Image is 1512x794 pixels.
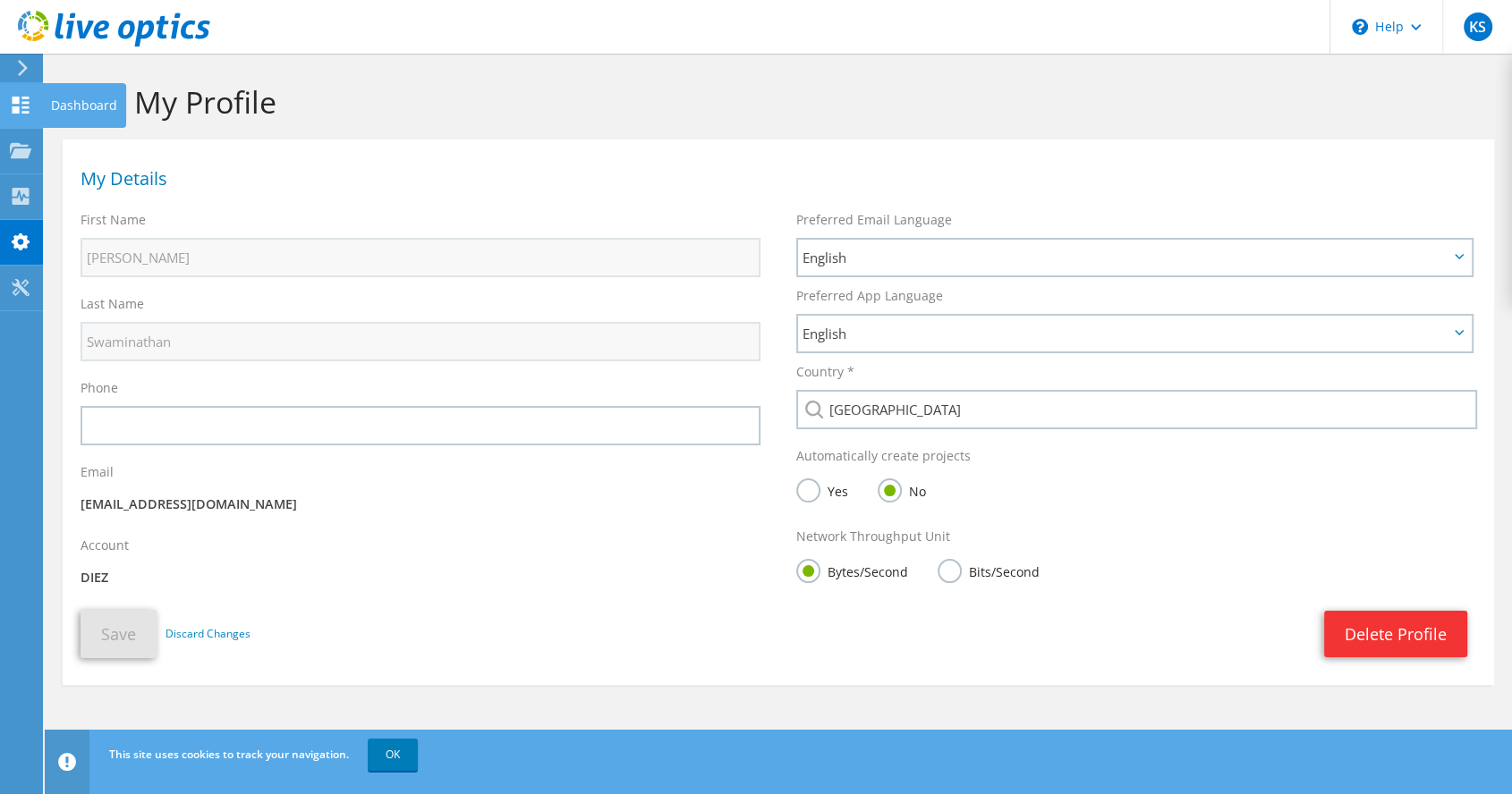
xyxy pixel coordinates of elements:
label: Phone [81,379,118,397]
label: Automatically create projects [796,447,971,465]
label: No [878,478,926,501]
span: KS [1464,13,1492,41]
label: Preferred Email Language [796,211,952,229]
label: First Name [81,211,146,229]
div: Dashboard [42,83,126,128]
label: Yes [796,478,848,501]
label: Network Throughput Unit [796,528,950,545]
a: Discard Changes [166,624,251,644]
h1: Edit My Profile [72,83,1476,121]
a: OK [368,739,418,771]
svg: \n [1352,19,1368,35]
label: Country * [796,363,854,381]
span: English [803,323,1448,344]
span: English [803,247,1448,268]
h1: My Details [81,170,1467,188]
a: Delete Profile [1324,611,1467,657]
label: Bytes/Second [796,559,908,581]
p: DIEZ [81,568,760,587]
p: [EMAIL_ADDRESS][DOMAIN_NAME] [81,494,760,514]
span: This site uses cookies to track your navigation. [109,747,349,762]
label: Email [81,463,114,481]
label: Last Name [81,295,144,313]
button: Save [81,610,157,658]
label: Bits/Second [938,559,1040,581]
label: Preferred App Language [796,287,943,305]
label: Account [81,536,129,554]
